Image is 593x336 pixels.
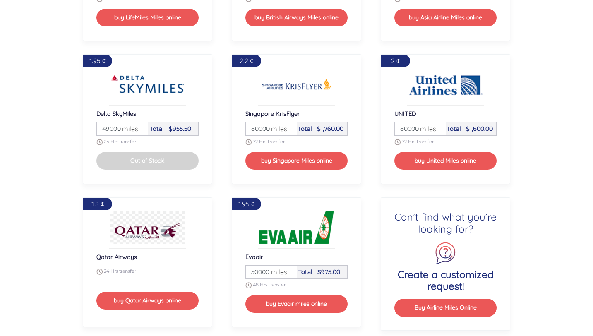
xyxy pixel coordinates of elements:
[110,211,185,244] img: Buy Qatar Airways Airline miles online
[394,152,497,170] button: buy United Miles online
[408,68,483,101] img: Buy UNITED Airline miles online
[245,253,263,261] span: Evaair
[391,57,400,65] span: 2 ¢
[298,125,312,132] span: Total
[150,125,164,132] span: Total
[245,110,300,118] span: Singapore KrisFlyer
[169,125,191,132] span: $955.50
[259,211,334,244] img: Buy Evaair Airline miles online
[96,292,199,310] button: buy Qatar Airways online
[104,139,136,144] span: 24 Hrs transfer
[118,124,138,134] span: miles
[267,267,287,277] span: miles
[394,269,497,293] h4: Create a customized request!
[416,124,436,134] span: miles
[394,299,497,317] button: Buy Airline Miles Online
[434,242,457,265] img: question icon
[259,68,334,101] img: Buy Singapore KrisFlyer Airline miles online
[110,68,185,101] img: Buy Delta SkyMiles Airline miles online
[96,269,103,275] img: schedule.png
[394,110,416,118] span: UNITED
[245,282,252,288] img: schedule.png
[245,152,348,170] button: buy Singapore Miles online
[447,125,461,132] span: Total
[394,139,401,145] img: schedule.png
[317,125,343,132] span: $1,760.00
[245,139,252,145] img: schedule.png
[298,268,312,276] span: Total
[245,295,348,313] button: buy Evaair miles online
[245,9,348,26] button: buy British Airways Miles online
[253,282,286,288] span: 48 Hrs transfer
[91,200,104,208] span: 1.8 ¢
[394,9,497,26] button: buy Asia Airline Miles online
[402,139,434,144] span: 72 Hrs transfer
[240,57,253,65] span: 2.2 ¢
[317,268,340,276] span: $975.00
[96,110,136,118] span: Delta SkyMiles
[96,253,137,261] span: Qatar Airways
[104,268,136,274] span: 24 Hrs transfer
[96,139,103,145] img: schedule.png
[466,125,493,132] span: $1,600.00
[96,152,199,170] button: Out of Stock!
[96,296,199,304] a: buy Qatar Airways online
[238,200,254,208] span: 1.95 ¢
[267,124,287,134] span: miles
[394,211,497,235] h4: Can’t find what you’re looking for?
[96,9,199,26] button: buy LifeMiles Miles online
[89,57,106,65] span: 1.95 ¢
[253,139,285,144] span: 72 Hrs transfer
